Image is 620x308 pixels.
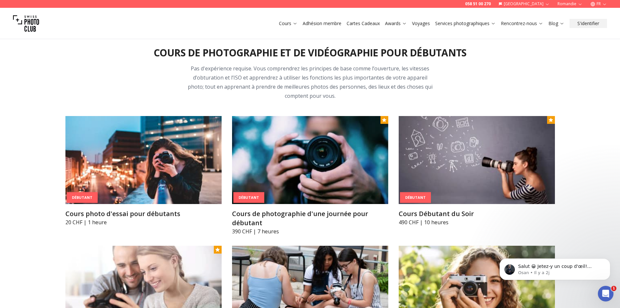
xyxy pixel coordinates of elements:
[435,20,496,27] a: Services photographiques
[232,116,388,204] img: Cours de photographie d'une journée pour débutant
[67,192,98,203] div: Débutant
[65,116,222,226] a: Cours photo d'essai pour débutantsDébutantCours photo d'essai pour débutants20 CHF | 1 heure
[232,209,388,227] h3: Cours de photographie d'une journée pour débutant
[498,19,546,28] button: Rencontrez-nous
[154,47,467,59] h2: Cours de photographie et de vidéographie pour débutants
[65,218,222,226] p: 20 CHF | 1 heure
[382,19,409,28] button: Awards
[433,19,498,28] button: Services photographiques
[501,20,543,27] a: Rencontrez-nous
[385,20,407,27] a: Awards
[465,1,491,7] a: 058 51 00 270
[546,19,567,28] button: Blog
[400,192,431,203] div: Débutant
[409,19,433,28] button: Voyages
[232,116,388,235] a: Cours de photographie d'une journée pour débutantDébutantCours de photographie d'une journée pour...
[399,116,555,226] a: Cours Débutant du SoirDébutantCours Débutant du Soir490 CHF | 10 heures
[611,286,616,291] span: 1
[233,192,264,203] div: Débutant
[65,116,222,204] img: Cours photo d'essai pour débutants
[344,19,382,28] button: Cartes Cadeaux
[232,227,388,235] p: 390 CHF | 7 heures
[598,286,613,301] iframe: Intercom live chat
[399,116,555,204] img: Cours Débutant du Soir
[65,209,222,218] h3: Cours photo d'essai pour débutants
[13,10,39,37] img: Swiss photo club
[188,65,433,99] span: Pas d'expérience requise. Vous comprendrez les principes de base comme l’ouverture, les vitesses ...
[300,19,344,28] button: Adhésion membre
[347,20,380,27] a: Cartes Cadeaux
[399,209,555,218] h3: Cours Débutant du Soir
[570,19,607,28] button: S'identifier
[279,20,297,27] a: Cours
[276,19,300,28] button: Cours
[412,20,430,27] a: Voyages
[490,245,620,290] iframe: Intercom notifications message
[548,20,564,27] a: Blog
[303,20,341,27] a: Adhésion membre
[399,218,555,226] p: 490 CHF | 10 heures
